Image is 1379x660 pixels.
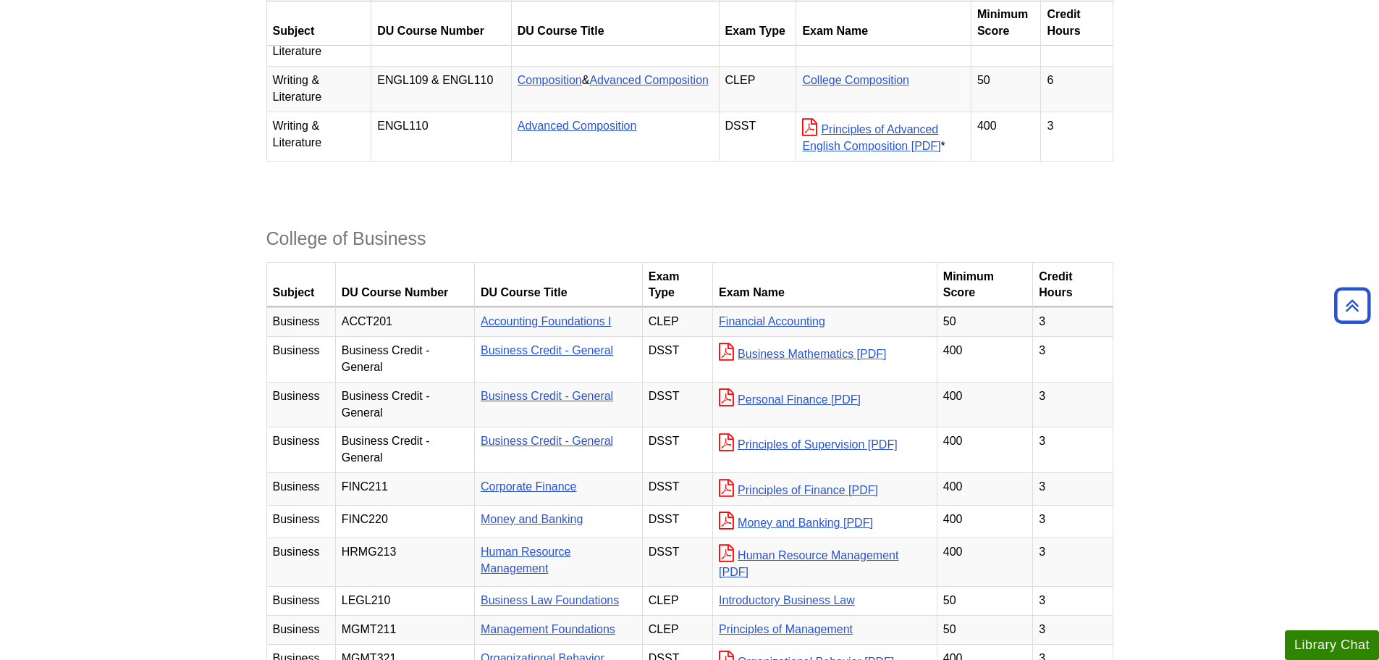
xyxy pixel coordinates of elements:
[266,67,371,112] td: Writing & Literature
[266,228,1113,249] h3: College of Business
[266,112,371,161] td: Writing & Literature
[335,382,474,427] td: Business Credit - General
[335,616,474,645] td: MGMT211
[1033,587,1113,616] td: 3
[266,587,335,616] td: Business
[937,262,1033,308] th: Minimum Score
[266,427,335,473] td: Business
[481,390,613,402] a: Business Credit - General
[642,337,712,383] td: DSST
[273,343,329,359] p: Business
[719,438,898,451] a: Principles of Supervision
[1285,630,1379,660] button: Library Chat
[719,594,855,606] a: Introductory Business Law
[481,623,615,635] a: Management Foundations
[266,262,335,308] th: Subject
[719,112,796,161] td: DSST
[481,435,613,447] a: Business Credit - General
[802,123,940,152] a: Principles of Advanced English Composition
[719,393,861,406] a: Personal Finance
[937,427,1033,473] td: 400
[1033,382,1113,427] td: 3
[937,308,1033,337] td: 50
[266,538,335,587] td: Business
[719,517,873,529] a: Money and Banking
[642,427,712,473] td: DSST
[719,348,886,360] a: Business Mathematics
[266,382,335,427] td: Business
[937,616,1033,645] td: 50
[937,382,1033,427] td: 400
[642,382,712,427] td: DSST
[481,513,583,525] a: Money and Banking
[474,262,642,308] th: DU Course Title
[937,337,1033,383] td: 400
[642,262,712,308] th: Exam Type
[1033,505,1113,538] td: 3
[1047,118,1106,135] p: 3
[1033,473,1113,506] td: 3
[642,473,712,506] td: DSST
[719,549,898,578] a: Human Resource Management
[642,308,712,337] td: CLEP
[335,337,474,383] td: Business Credit - General
[1033,337,1113,383] td: 3
[481,546,571,575] a: Human Resource Management
[335,427,474,473] td: Business Credit - General
[335,587,474,616] td: LEGL210
[266,616,335,645] td: Business
[937,473,1033,506] td: 400
[719,623,853,635] a: Principles of Management
[937,505,1033,538] td: 400
[1033,616,1113,645] td: 3
[719,315,825,327] a: Financial Accounting
[266,505,335,538] td: Business
[481,344,613,356] a: Business Credit - General
[1329,296,1375,315] a: Back to Top
[481,594,619,606] a: Business Law Foundations
[335,308,474,337] td: ACCT201
[335,262,474,308] th: DU Course Number
[266,308,335,337] td: Business
[1041,67,1113,112] td: 6
[802,74,909,86] a: College Composition
[371,67,512,112] td: ENGL109 & ENGL110
[335,505,474,538] td: FINC220
[713,262,937,308] th: Exam Name
[642,587,712,616] td: CLEP
[1033,538,1113,587] td: 3
[511,67,719,112] td: &
[937,587,1033,616] td: 50
[335,538,474,587] td: HRMG213
[971,67,1041,112] td: 50
[1033,308,1113,337] td: 3
[1033,262,1113,308] th: Credit Hours
[335,473,474,506] td: FINC211
[971,112,1041,161] td: 400
[518,120,637,132] a: Advanced Composition
[642,616,712,645] td: CLEP
[589,74,709,86] a: Advanced Composition
[481,315,612,327] a: Accounting Foundations I
[481,480,577,493] a: Corporate Finance
[1033,427,1113,473] td: 3
[719,484,878,496] a: Principles of Finance
[719,67,796,112] td: CLEP
[266,473,335,506] td: Business
[371,112,512,161] td: ENGL110
[518,74,582,86] a: Composition
[937,538,1033,587] td: 400
[642,538,712,587] td: DSST
[642,505,712,538] td: DSST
